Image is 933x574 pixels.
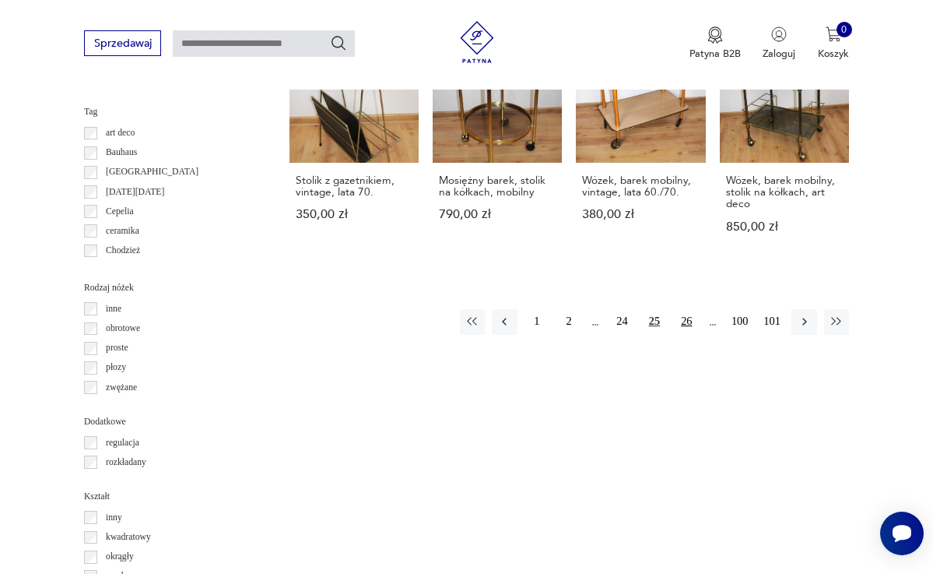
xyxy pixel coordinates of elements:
[689,47,741,61] p: Patyna B2B
[726,174,843,210] h3: Wózek, barek mobilny, stolik na kółkach, art deco
[84,414,256,430] p: Dodatkowe
[106,145,137,160] p: Bauhaus
[880,512,924,555] iframe: Smartsupp widget button
[106,510,122,526] p: inny
[106,435,139,451] p: regulacja
[818,47,849,61] p: Koszyk
[106,340,128,356] p: proste
[289,33,419,260] a: Stolik z gazetnikiem, vintage, lata 70.Stolik z gazetnikiem, vintage, lata 70.350,00 zł
[576,33,705,260] a: Wózek, barek mobilny, vintage, lata 60./70.Wózek, barek mobilny, vintage, lata 60./70.380,00 zł
[106,380,137,396] p: zwężane
[296,174,412,199] h3: Stolik z gazetnikiem, vintage, lata 70.
[451,21,503,63] img: Patyna - sklep z meblami i dekoracjami vintage
[106,185,164,200] p: [DATE][DATE]
[106,301,121,317] p: inne
[433,33,562,260] a: Mosiężny barek, stolik na kółkach, mobilnyMosiężny barek, stolik na kółkach, mobilny790,00 zł
[556,309,581,334] button: 2
[582,174,699,199] h3: Wózek, barek mobilny, vintage, lata 60./70.
[330,34,347,51] button: Szukaj
[609,309,634,334] button: 24
[296,209,412,220] p: 350,00 zł
[84,30,161,56] button: Sprzedawaj
[439,209,556,220] p: 790,00 zł
[674,309,699,334] button: 26
[759,309,784,334] button: 101
[84,489,256,505] p: Kształt
[84,104,256,120] p: Tag
[106,262,139,278] p: Ćmielów
[726,221,843,233] p: 850,00 zł
[84,280,256,296] p: Rodzaj nóżek
[106,243,140,259] p: Chodzież
[707,26,723,44] img: Ikona medalu
[84,40,161,49] a: Sprzedawaj
[720,33,849,260] a: Wózek, barek mobilny, stolik na kółkach, art decoWózek, barek mobilny, stolik na kółkach, art dec...
[106,204,134,220] p: Cepelia
[728,309,752,334] button: 100
[106,125,135,141] p: art deco
[826,26,841,42] img: Ikona koszyka
[818,26,849,61] button: 0Koszyk
[106,321,140,336] p: obrotowe
[106,224,139,239] p: ceramika
[837,22,852,37] div: 0
[771,26,787,42] img: Ikonka użytkownika
[689,26,741,61] button: Patyna B2B
[763,26,795,61] button: Zaloguj
[106,164,198,180] p: [GEOGRAPHIC_DATA]
[439,174,556,199] h3: Mosiężny barek, stolik na kółkach, mobilny
[763,47,795,61] p: Zaloguj
[524,309,549,334] button: 1
[582,209,699,220] p: 380,00 zł
[689,26,741,61] a: Ikona medaluPatyna B2B
[642,309,667,334] button: 25
[106,530,151,545] p: kwadratowy
[106,360,126,375] p: płozy
[106,455,146,470] p: rozkładany
[106,549,134,565] p: okrągły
